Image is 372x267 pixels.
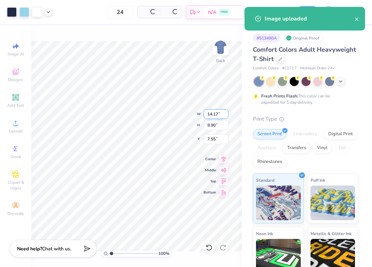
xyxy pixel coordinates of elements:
[204,157,216,162] span: Center
[253,34,281,42] div: # 513490A
[10,154,21,160] span: Greek
[42,246,71,252] span: Chat with us.
[253,115,358,123] div: Print Type
[300,66,335,71] span: Minimum Order: 24 +
[253,157,287,167] div: Rhinestones
[256,230,273,237] span: Neon Ink
[324,129,357,139] div: Digital Print
[8,51,24,57] span: Image AI
[355,15,359,23] button: close
[282,66,297,71] span: # C1717
[204,190,216,195] span: Bottom
[7,103,24,108] span: Add Text
[158,250,170,257] span: 100 %
[261,93,298,99] strong: Fresh Prints Flash:
[9,128,23,134] span: Upload
[253,129,287,139] div: Screen Print
[204,168,216,173] span: Middle
[3,180,28,191] span: Clipart & logos
[311,176,325,184] span: Puff Ink
[258,5,292,19] input: Untitled Design
[334,143,350,153] div: Foil
[8,77,23,83] span: Designs
[283,143,311,153] div: Transfers
[221,10,228,15] span: FREE
[256,186,301,220] img: Standard
[311,230,352,237] span: Metallic & Glitter Ink
[253,143,281,153] div: Applique
[311,186,355,220] img: Puff Ink
[17,246,42,252] strong: Need help?
[256,176,274,184] span: Standard
[7,211,24,216] span: Decorate
[216,58,225,64] div: Back
[214,40,228,54] img: Back
[204,179,216,184] span: Top
[253,45,356,63] span: Comfort Colors Adult Heavyweight T-Shirt
[284,34,323,42] div: Original Proof
[253,66,279,71] span: Comfort Colors
[261,93,347,105] div: This color can be expedited for 5 day delivery.
[265,15,355,23] div: Image uploaded
[107,6,134,18] input: – –
[313,143,332,153] div: Vinyl
[208,9,216,16] span: N/A
[289,129,322,139] div: Embroidery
